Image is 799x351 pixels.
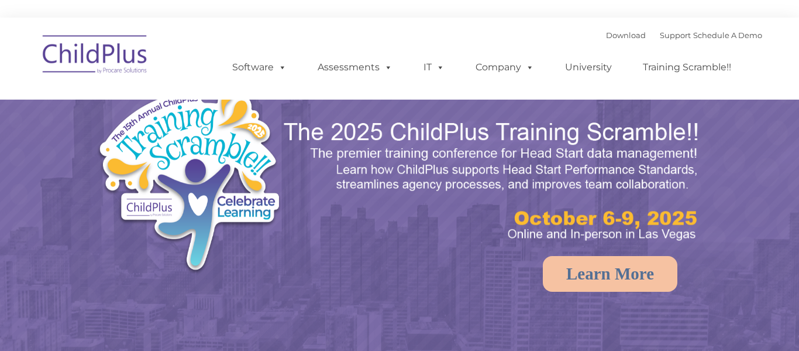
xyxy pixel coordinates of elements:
a: Training Scramble!! [631,56,743,79]
a: Assessments [306,56,404,79]
a: University [553,56,624,79]
img: ChildPlus by Procare Solutions [37,27,154,86]
a: Download [606,30,646,40]
font: | [606,30,762,40]
a: Support [660,30,691,40]
a: IT [412,56,456,79]
a: Schedule A Demo [693,30,762,40]
a: Learn More [543,256,677,292]
a: Software [221,56,298,79]
a: Company [464,56,546,79]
